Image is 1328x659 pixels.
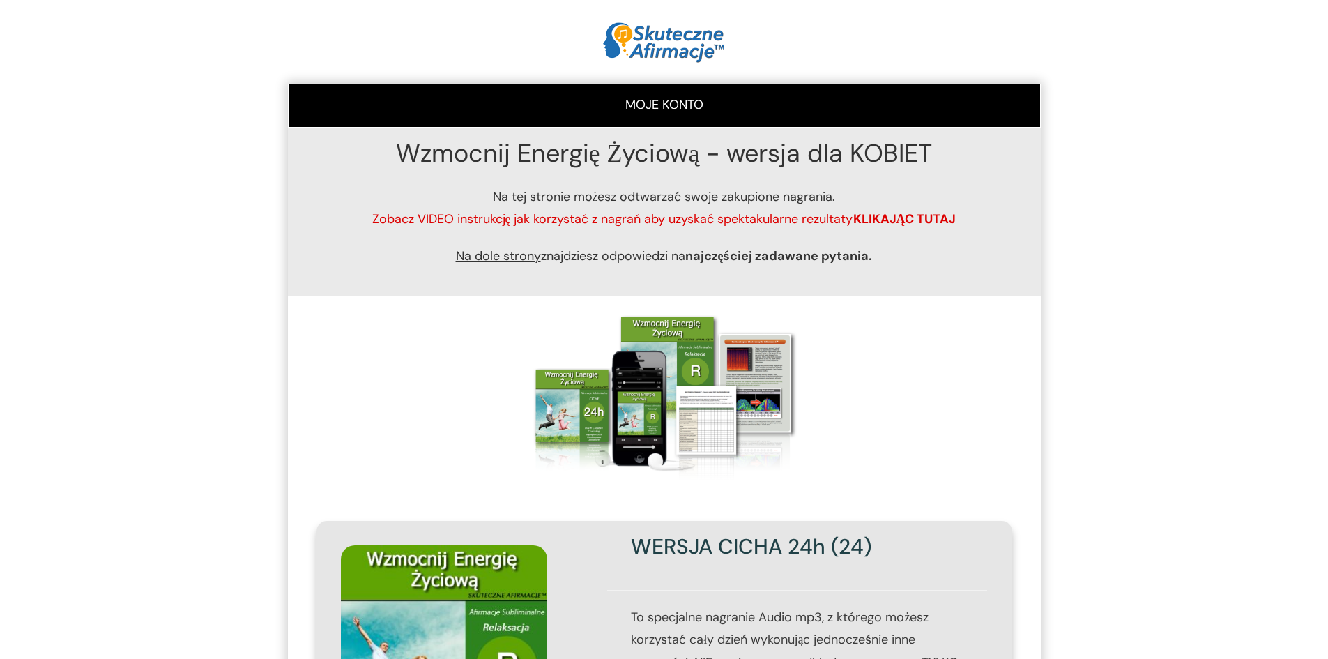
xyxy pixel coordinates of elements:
h4: WERSJA CICHA 24h (24) [631,532,1012,575]
strong: najczęściej zadawane pytania. [685,248,873,264]
span: Zobacz VIDEO instrukcję jak korzystać z nagrań aby uzyskać spektakularne rezultaty [372,211,853,227]
span: Wzmocnij Energię Życiową - wersja dla KOBIET [396,137,933,169]
p: Na tej stronie możesz odtwarzać swoje zakupione nagrania. [317,185,1012,245]
a: KLIKAJĄC TUTAJ [853,211,956,227]
img: SET [525,310,804,482]
a: MOJE KONTO [625,96,703,113]
p: znajdziesz odpowiedzi na [317,245,1012,281]
span: Na dole strony [456,248,541,264]
img: afirmacje-logo-blue-602.png [602,21,726,63]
